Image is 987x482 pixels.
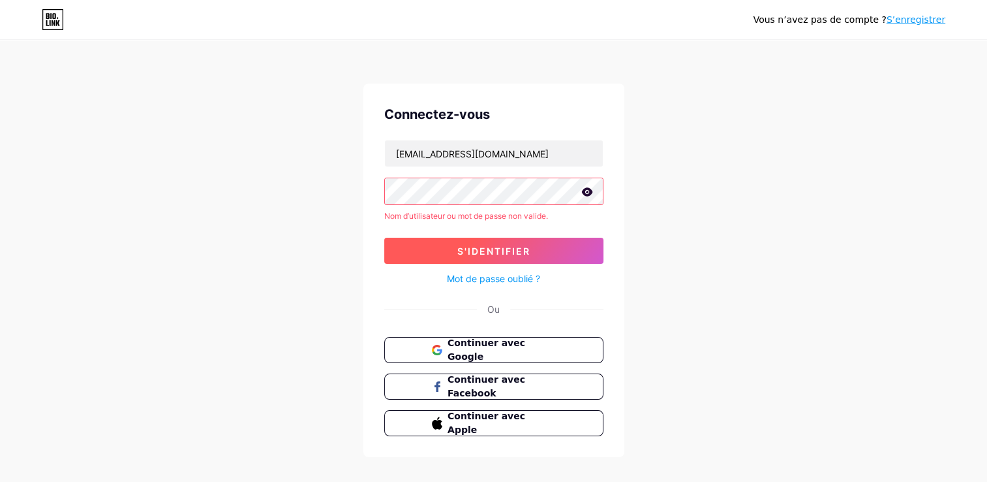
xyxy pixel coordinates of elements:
a: S’enregistrer [887,14,945,25]
span: Continuer avec Apple [448,410,555,437]
a: Mot de passe oublié ? [447,272,540,285]
input: Nom d’utilisateur [385,140,603,167]
button: Continuer avec Apple [384,410,603,436]
button: S'identifier [384,238,603,264]
span: Continuer avec Google [448,336,555,364]
div: Connectez-vous [384,104,603,124]
span: Continuer avec Facebook [448,373,555,400]
div: Vous n’avez pas de compte ? [753,13,945,27]
div: Nom d’utilisateur ou mot de passe non valide. [384,210,603,222]
div: Ou [487,302,500,316]
button: Continuer avec Google [384,337,603,363]
button: Continuer avec Facebook [384,374,603,400]
span: S'identifier [457,246,530,257]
